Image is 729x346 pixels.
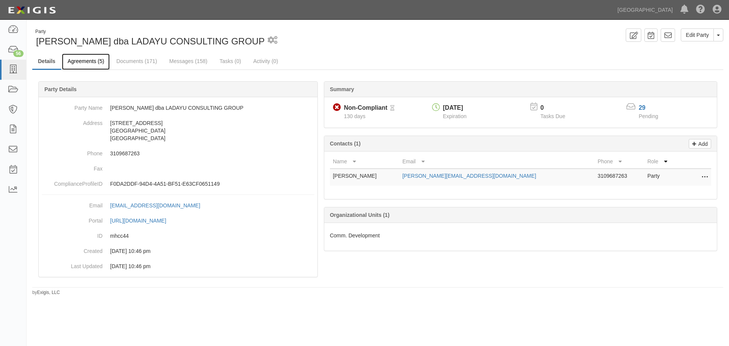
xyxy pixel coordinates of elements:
a: [EMAIL_ADDRESS][DOMAIN_NAME] [110,202,208,209]
b: Contacts (1) [330,141,361,147]
a: Add [689,139,711,149]
td: [PERSON_NAME] [330,169,399,186]
div: Garcia, Daniel R. dba LADAYU CONSULTING GROUP [32,28,372,48]
dd: [STREET_ADDRESS] [GEOGRAPHIC_DATA] [GEOGRAPHIC_DATA] [42,115,314,146]
a: Agreements (5) [62,54,110,70]
dt: Email [42,198,103,209]
dd: mhcc44 [42,228,314,243]
dt: Phone [42,146,103,157]
dt: ComplianceProfileID [42,176,103,188]
th: Role [644,155,681,169]
i: Non-Compliant [333,104,341,112]
p: F0DA2DDF-94D4-4A51-BF51-E63CF0651149 [110,180,314,188]
th: Name [330,155,399,169]
i: Help Center - Complianz [696,5,705,14]
dt: Portal [42,213,103,224]
dt: Fax [42,161,103,172]
span: Since 05/29/2025 [344,113,366,119]
p: 0 [540,104,574,112]
span: Comm. Development [330,232,380,239]
a: Details [32,54,61,70]
a: Messages (158) [164,54,213,69]
a: 29 [639,104,645,111]
a: Edit Party [681,28,714,41]
a: Tasks (0) [214,54,247,69]
b: Summary [330,86,354,92]
a: Activity (0) [248,54,284,69]
a: [PERSON_NAME][EMAIL_ADDRESS][DOMAIN_NAME] [402,173,536,179]
a: [URL][DOMAIN_NAME] [110,218,175,224]
div: [EMAIL_ADDRESS][DOMAIN_NAME] [110,202,200,209]
p: Add [696,139,708,148]
span: Tasks Due [540,113,565,119]
dt: Party Name [42,100,103,112]
dd: 08/05/2024 10:46 pm [42,243,314,259]
div: Non-Compliant [344,104,388,112]
a: Exigis, LLC [37,290,60,295]
dt: Last Updated [42,259,103,270]
th: Email [399,155,595,169]
b: Organizational Units (1) [330,212,390,218]
div: Party [35,28,265,35]
dt: Address [42,115,103,127]
td: 3109687263 [595,169,644,186]
dd: [PERSON_NAME] dba LADAYU CONSULTING GROUP [42,100,314,115]
b: Party Details [44,86,77,92]
i: Pending Review [390,106,394,111]
img: logo-5460c22ac91f19d4615b14bd174203de0afe785f0fc80cf4dbbc73dc1793850b.png [6,3,58,17]
dt: ID [42,228,103,240]
span: [PERSON_NAME] dba LADAYU CONSULTING GROUP [36,36,265,46]
th: Phone [595,155,644,169]
i: 2 scheduled workflows [268,36,278,44]
a: Documents (171) [110,54,163,69]
dd: 3109687263 [42,146,314,161]
dd: 08/05/2024 10:46 pm [42,259,314,274]
div: [DATE] [443,104,467,112]
span: Pending [639,113,658,119]
span: Expiration [443,113,467,119]
td: Party [644,169,681,186]
a: [GEOGRAPHIC_DATA] [614,2,677,17]
div: 56 [13,50,24,57]
dt: Created [42,243,103,255]
small: by [32,289,60,296]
